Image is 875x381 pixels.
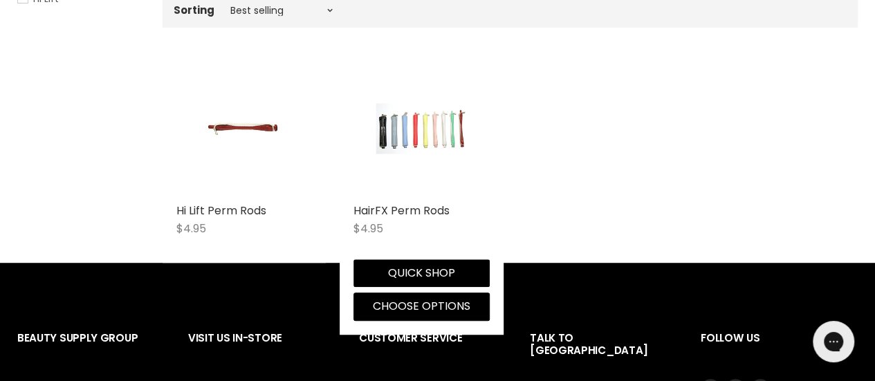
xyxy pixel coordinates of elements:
a: Hi Lift Perm Rods [176,203,266,219]
span: Choose options [373,298,470,314]
span: $4.95 [176,221,206,236]
h2: Visit Us In-Store [188,321,331,378]
a: HairFX Perm Rods [353,61,489,196]
h2: Beauty Supply Group [17,321,160,378]
button: Choose options [353,292,489,320]
a: Hi Lift Perm Rods [176,61,312,196]
img: HairFX Perm Rods [376,61,467,196]
img: Hi Lift Perm Rods [199,61,290,196]
iframe: Gorgias live chat messenger [806,316,861,367]
label: Sorting [174,4,214,16]
h2: Customer Service [359,321,502,378]
button: Quick shop [353,259,489,287]
a: HairFX Perm Rods [353,203,450,219]
h2: Follow us [701,321,858,378]
span: $4.95 [353,221,383,236]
